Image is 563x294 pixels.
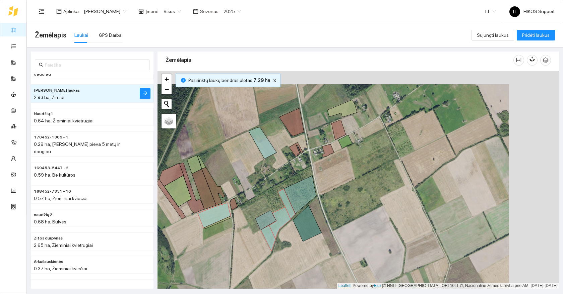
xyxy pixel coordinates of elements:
[34,219,66,224] span: 0.68 ha, Bulvės
[253,78,270,83] b: 7.29 ha
[34,235,63,241] span: Zitos durpynas
[181,78,186,83] span: info-circle
[271,77,279,85] button: close
[140,88,150,99] button: arrow-right
[84,6,126,16] span: Paulius
[63,8,80,15] span: Aplinka :
[509,9,555,14] span: HIKOS Support
[35,30,66,40] span: Žemėlapis
[34,188,71,195] span: 168452-7351 - 10
[34,266,87,271] span: 0.37 ha, Žieminiai kviečiai
[224,6,241,16] span: 2025
[200,8,220,15] span: Sezonas :
[34,118,93,123] span: 0.64 ha, Žieminiai kvietrugiai
[485,6,496,16] span: LT
[472,30,514,40] button: Sujungti laukus
[162,114,176,128] a: Layers
[45,61,145,69] input: Paieška
[162,84,172,94] a: Zoom out
[513,55,524,66] button: column-width
[142,91,148,97] span: arrow-right
[39,8,45,14] span: menu-unfold
[35,5,48,18] button: menu-unfold
[165,85,169,93] span: −
[162,74,172,84] a: Zoom in
[382,283,383,288] span: |
[34,95,64,100] span: 2.93 ha, Žirniai
[162,99,172,109] button: Initiate a new search
[522,31,550,39] span: Pridėti laukus
[337,283,559,289] div: | Powered by © HNIT-[GEOGRAPHIC_DATA]; ORT10LT ©, Nacionalinė žemės tarnyba prie AM, [DATE]-[DATE]
[34,134,68,140] span: 170452-1305 - 1
[517,30,555,40] button: Pridėti laukus
[271,78,278,83] span: close
[34,87,80,94] span: Aniceto laukas
[34,172,75,178] span: 0.59 ha, Be kultūros
[138,9,144,14] span: shop
[165,75,169,83] span: +
[34,196,87,201] span: 0.57 ha, Žieminiai kviečiai
[166,51,513,70] div: Žemėlapis
[517,32,555,38] a: Pridėti laukus
[34,165,68,171] span: 169453-5447 - 2
[514,58,524,63] span: column-width
[477,31,509,39] span: Sujungti laukus
[34,141,120,154] span: 0.29 ha, [PERSON_NAME] pieva 5 metų ir daugiau
[34,212,52,218] span: naudžių 2
[374,283,381,288] a: Esri
[56,9,62,14] span: layout
[193,9,198,14] span: calendar
[99,31,123,39] div: GPS Darbai
[188,77,270,84] span: Pasirinktų laukų bendras plotas :
[513,6,516,17] span: H
[74,31,88,39] div: Laukai
[145,8,160,15] span: Įmonė :
[164,6,181,16] span: Visos
[34,259,63,265] span: Arkušauskienės
[472,32,514,38] a: Sujungti laukus
[34,242,93,248] span: 2.65 ha, Žieminiai kvietrugiai
[39,63,44,67] span: search
[338,283,351,288] a: Leaflet
[34,64,120,77] span: 1.05 ha, [PERSON_NAME] pieva 5 metų ir daugiau
[34,111,53,117] span: Naudžių 1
